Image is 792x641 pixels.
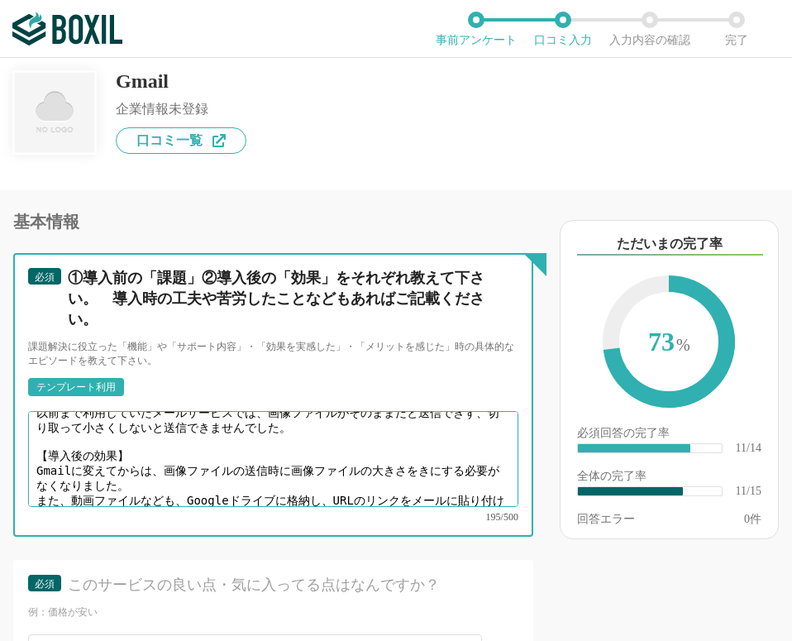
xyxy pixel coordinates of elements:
[68,575,509,596] div: このサービスの良い点・気に入ってる点はなんですか？
[432,12,519,46] li: 事前アンケート
[116,103,246,116] div: 企業情報未登録
[619,292,718,395] span: 73
[606,12,693,46] li: 入力内容の確認
[35,578,55,590] span: 必須
[519,12,606,46] li: 口コミ入力
[744,514,761,525] div: 件
[578,487,683,495] div: ​
[28,340,518,368] div: 課題解決に役立った「機能」や「サポート内容」・「効果を実感した」・「メリットを感じた」時の具体的なエピソードを教えて下さい。
[744,513,750,525] span: 0
[136,134,203,147] span: 口コミ一覧
[116,71,246,91] div: Gmail
[12,12,122,45] img: ボクシルSaaS_ロゴ
[35,271,55,283] span: 必須
[676,336,690,354] span: %
[36,382,116,392] div: テンプレート利用
[736,486,761,497] div: 11/15
[693,12,780,46] li: 完了
[28,605,518,619] div: 例：価格が安い
[578,444,690,452] div: ​
[13,213,533,230] div: 基本情報
[577,514,635,525] div: 回答エラー
[116,127,246,154] a: 口コミ一覧
[68,268,509,331] div: ①導入前の「課題」②導入後の「効果」をそれぞれ教えて下さい。 導入時の工夫や苦労したことなどもあればご記載ください。
[577,234,763,256] div: ただいまの完了率
[28,512,518,522] div: 195/500
[577,471,761,486] div: 全体の完了率
[577,428,761,442] div: 必須回答の完了率
[736,442,761,454] div: 11/14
